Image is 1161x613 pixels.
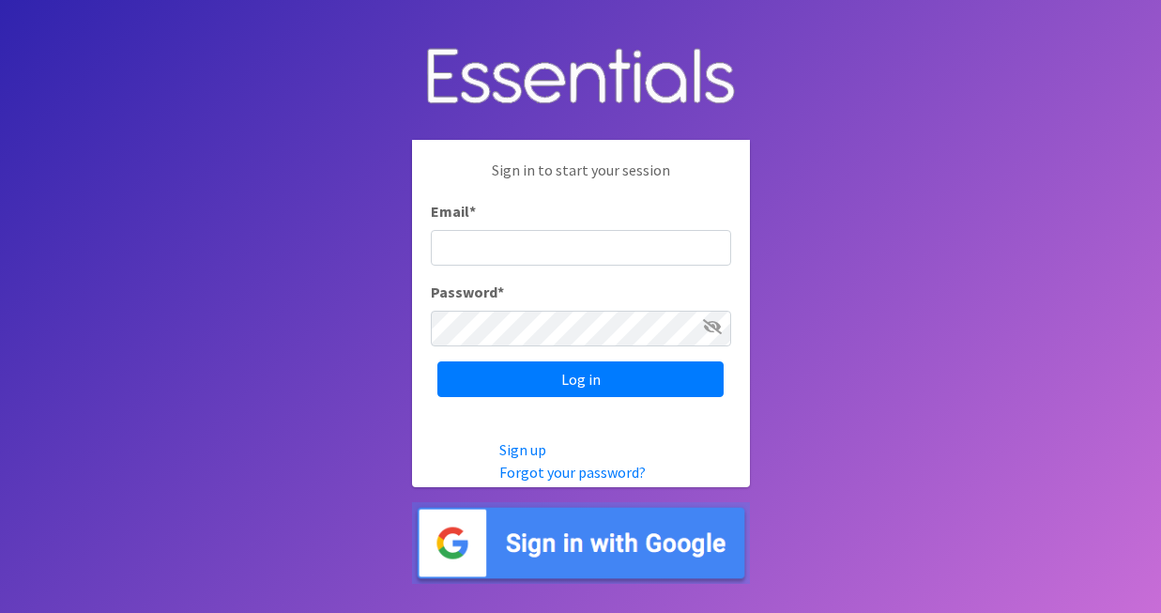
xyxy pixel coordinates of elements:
img: Human Essentials [412,29,750,126]
p: Sign in to start your session [431,159,731,200]
label: Password [431,281,504,303]
a: Forgot your password? [499,463,646,482]
label: Email [431,200,476,222]
abbr: required [469,202,476,221]
img: Sign in with Google [412,502,750,584]
a: Sign up [499,440,546,459]
abbr: required [497,283,504,301]
input: Log in [437,361,724,397]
